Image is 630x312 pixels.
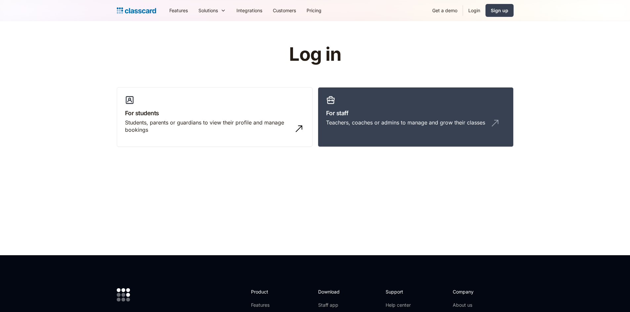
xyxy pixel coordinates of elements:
a: Features [164,3,193,18]
h2: Product [251,288,286,295]
div: Sign up [491,7,508,14]
div: Solutions [198,7,218,14]
h2: Download [318,288,345,295]
a: Login [463,3,485,18]
a: Logo [117,6,156,15]
div: Solutions [193,3,231,18]
a: Get a demo [427,3,463,18]
div: Students, parents or guardians to view their profile and manage bookings [125,119,291,134]
a: About us [453,302,497,308]
h3: For students [125,109,304,118]
h3: For staff [326,109,505,118]
a: Sign up [485,4,514,17]
a: For studentsStudents, parents or guardians to view their profile and manage bookings [117,87,313,147]
h1: Log in [210,44,420,65]
a: Features [251,302,286,308]
a: Pricing [301,3,327,18]
a: Help center [386,302,412,308]
h2: Support [386,288,412,295]
div: Teachers, coaches or admins to manage and grow their classes [326,119,485,126]
a: Customers [268,3,301,18]
a: For staffTeachers, coaches or admins to manage and grow their classes [318,87,514,147]
a: Staff app [318,302,345,308]
h2: Company [453,288,497,295]
a: Integrations [231,3,268,18]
